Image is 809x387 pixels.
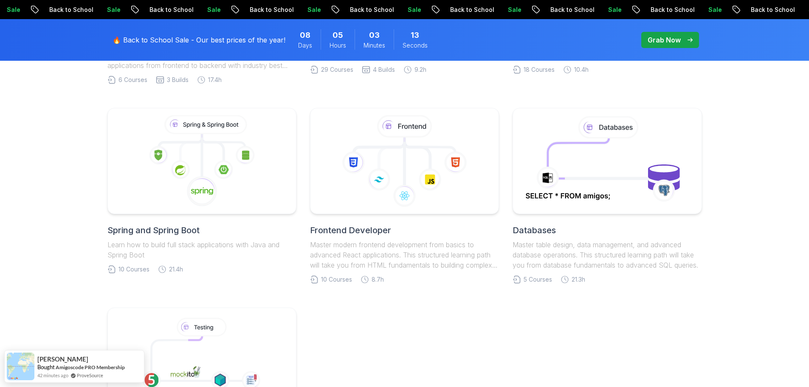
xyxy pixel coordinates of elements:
[37,364,55,370] span: Bought
[32,6,90,14] p: Back to School
[118,265,149,274] span: 10 Courses
[572,275,585,284] span: 21.3h
[491,6,518,14] p: Sale
[333,6,391,14] p: Back to School
[56,364,125,370] a: Amigoscode PRO Membership
[648,35,681,45] p: Grab Now
[330,41,346,50] span: Hours
[372,275,384,284] span: 8.7h
[107,224,296,236] h2: Spring and Spring Boot
[310,224,499,236] h2: Frontend Developer
[37,356,88,363] span: [PERSON_NAME]
[403,41,428,50] span: Seconds
[414,65,426,74] span: 9.2h
[118,76,147,84] span: 6 Courses
[113,35,285,45] p: 🔥 Back to School Sale - Our best prices of the year!
[364,41,385,50] span: Minutes
[524,275,552,284] span: 5 Courses
[167,76,189,84] span: 3 Builds
[310,108,499,284] a: Frontend DeveloperMaster modern frontend development from basics to advanced React applications. ...
[513,224,702,236] h2: Databases
[369,29,380,41] span: 3 Minutes
[132,6,190,14] p: Back to School
[734,6,792,14] p: Back to School
[373,65,395,74] span: 4 Builds
[321,275,352,284] span: 10 Courses
[691,6,719,14] p: Sale
[208,76,222,84] span: 17.4h
[37,372,68,379] span: 42 minutes ago
[233,6,290,14] p: Back to School
[634,6,691,14] p: Back to School
[411,29,419,41] span: 13 Seconds
[433,6,491,14] p: Back to School
[513,108,702,284] a: DatabasesMaster table design, data management, and advanced database operations. This structured ...
[298,41,312,50] span: Days
[310,240,499,270] p: Master modern frontend development from basics to advanced React applications. This structured le...
[7,353,34,380] img: provesource social proof notification image
[591,6,618,14] p: Sale
[169,265,183,274] span: 21.4h
[290,6,318,14] p: Sale
[533,6,591,14] p: Back to School
[300,29,310,41] span: 8 Days
[107,240,296,260] p: Learn how to build full stack applications with Java and Spring Boot
[107,108,296,274] a: Spring and Spring BootLearn how to build full stack applications with Java and Spring Boot10 Cour...
[574,65,589,74] span: 10.4h
[90,6,117,14] p: Sale
[77,372,103,379] a: ProveSource
[391,6,418,14] p: Sale
[321,65,353,74] span: 29 Courses
[190,6,217,14] p: Sale
[513,240,702,270] p: Master table design, data management, and advanced database operations. This structured learning ...
[524,65,555,74] span: 18 Courses
[333,29,343,41] span: 5 Hours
